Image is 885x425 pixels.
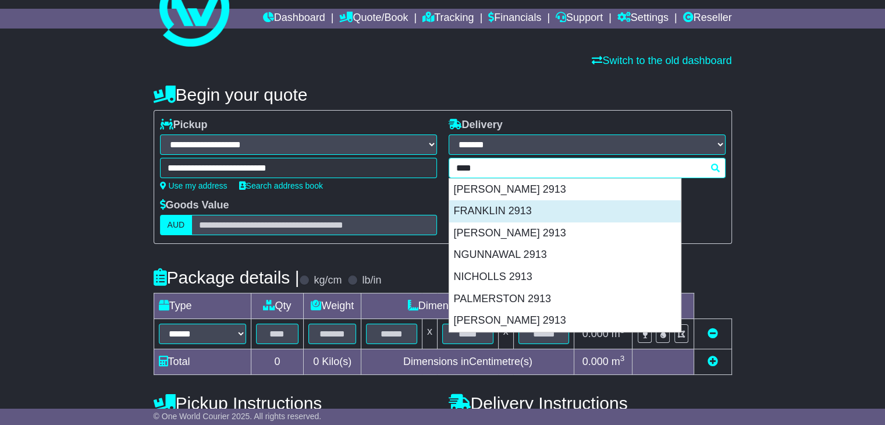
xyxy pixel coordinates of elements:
[449,266,681,288] div: NICHOLLS 2913
[361,293,574,319] td: Dimensions (L x W x H)
[339,9,408,29] a: Quote/Book
[304,293,361,319] td: Weight
[154,394,437,413] h4: Pickup Instructions
[160,199,229,212] label: Goods Value
[251,293,304,319] td: Qty
[449,119,503,132] label: Delivery
[160,181,228,190] a: Use my address
[556,9,603,29] a: Support
[620,354,625,363] sup: 3
[708,356,718,367] a: Add new item
[683,9,731,29] a: Reseller
[617,9,669,29] a: Settings
[263,9,325,29] a: Dashboard
[160,119,208,132] label: Pickup
[449,222,681,245] div: [PERSON_NAME] 2913
[449,288,681,310] div: PALMERSTON 2913
[449,200,681,222] div: FRANKLIN 2913
[251,349,304,375] td: 0
[314,274,342,287] label: kg/cm
[422,319,437,349] td: x
[582,356,609,367] span: 0.000
[154,85,732,104] h4: Begin your quote
[361,349,574,375] td: Dimensions in Centimetre(s)
[362,274,381,287] label: lb/in
[612,356,625,367] span: m
[154,268,300,287] h4: Package details |
[449,158,726,178] typeahead: Please provide city
[708,328,718,339] a: Remove this item
[612,328,625,339] span: m
[304,349,361,375] td: Kilo(s)
[160,215,193,235] label: AUD
[154,412,322,421] span: © One World Courier 2025. All rights reserved.
[592,55,731,66] a: Switch to the old dashboard
[449,310,681,332] div: [PERSON_NAME] 2913
[449,179,681,201] div: [PERSON_NAME] 2913
[498,319,513,349] td: x
[313,356,319,367] span: 0
[582,328,609,339] span: 0.000
[449,394,732,413] h4: Delivery Instructions
[239,181,323,190] a: Search address book
[154,349,251,375] td: Total
[154,293,251,319] td: Type
[422,9,474,29] a: Tracking
[449,244,681,266] div: NGUNNAWAL 2913
[488,9,541,29] a: Financials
